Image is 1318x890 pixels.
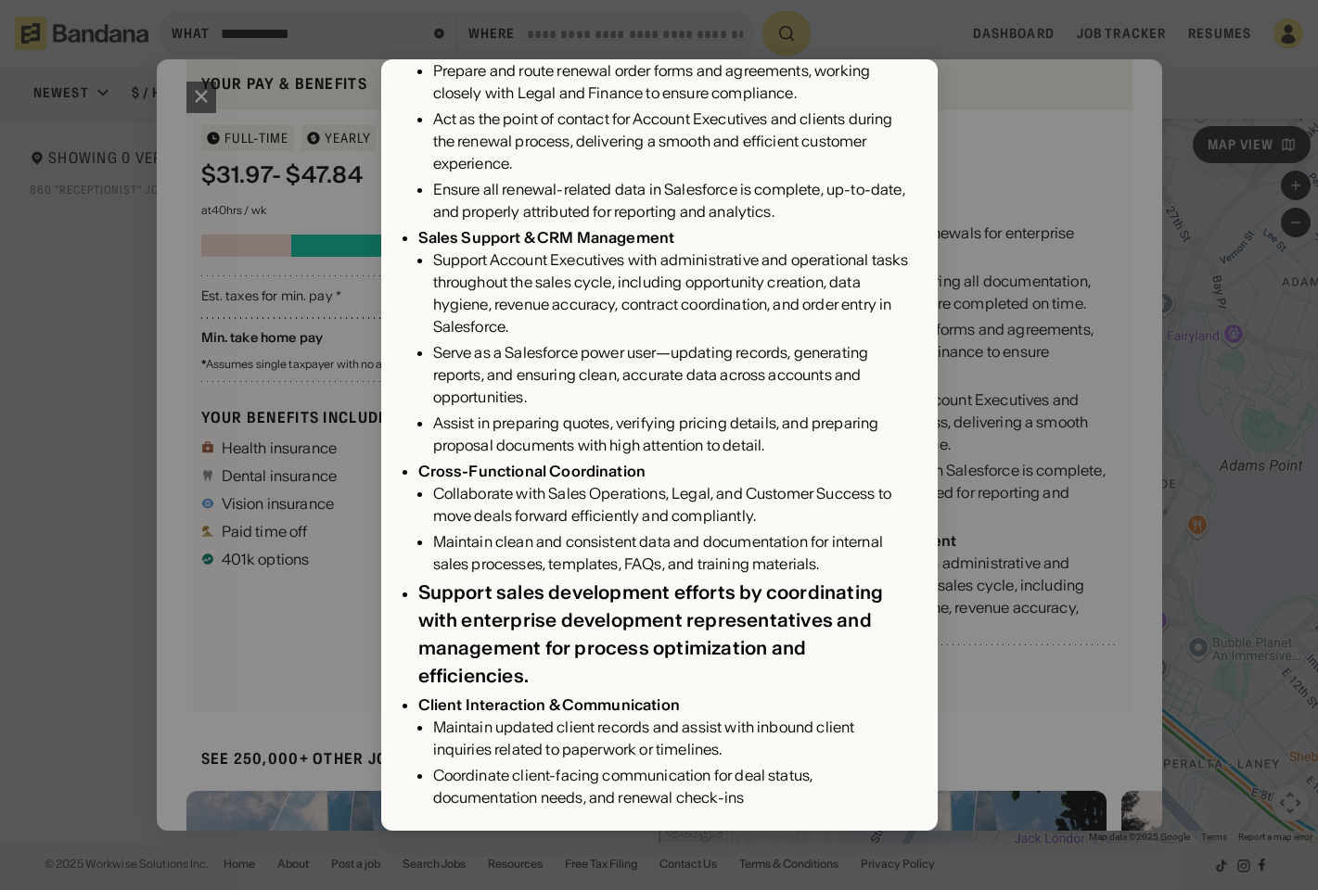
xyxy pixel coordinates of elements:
[433,716,915,760] div: Maintain updated client records and assist with inbound client inquiries related to paperwork or ...
[433,59,915,104] div: Prepare and route renewal order forms and agreements, working closely with Legal and Finance to e...
[433,530,915,575] div: Maintain clean and consistent data and documentation for internal sales processes, templates, FAQ...
[433,412,915,456] div: Assist in preparing quotes, verifying pricing details, and preparing proposal documents with high...
[433,341,915,408] div: Serve as a Salesforce power user—updating records, generating reports, and ensuring clean, accura...
[433,764,915,808] div: Coordinate client-facing communication for deal status, documentation needs, and renewal check-ins
[418,578,915,690] div: Support sales development efforts by coordinating with enterprise development representatives and...
[418,462,646,480] div: Cross-Functional Coordination
[433,248,915,337] div: Support Account Executives with administrative and operational tasks throughout the sales cycle, ...
[433,178,915,222] div: Ensure all renewal-related data in Salesforce is complete, up-to-date, and properly attributed fo...
[433,482,915,527] div: Collaborate with Sales Operations, Legal, and Customer Success to move deals forward efficiently ...
[418,695,680,714] div: Client Interaction & Communication
[418,228,675,247] div: Sales Support & CRM Management
[433,108,915,174] div: Act as the point of contact for Account Executives and clients during the renewal process, delive...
